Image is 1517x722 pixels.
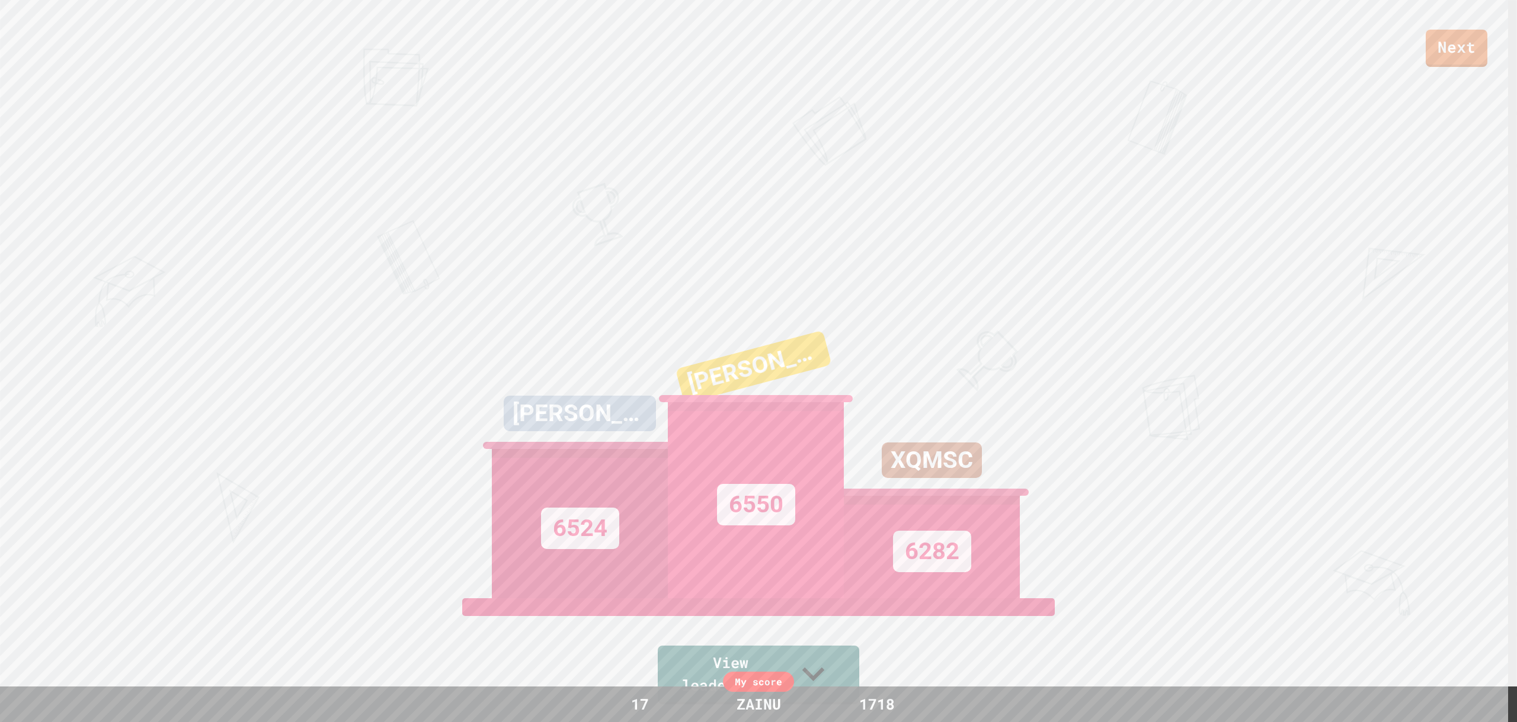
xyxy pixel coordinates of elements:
a: Next [1426,30,1487,67]
div: XQMSC [882,442,982,478]
div: ZAINU [725,693,793,715]
div: 6550 [717,484,795,525]
div: 6282 [893,531,971,572]
div: My score [723,672,794,692]
div: 17 [596,693,684,715]
div: [PERSON_NAME] [504,396,656,431]
a: View leaderboard [658,646,859,704]
div: 6524 [541,508,619,549]
div: [PERSON_NAME] [676,330,832,404]
div: 1718 [833,693,921,715]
